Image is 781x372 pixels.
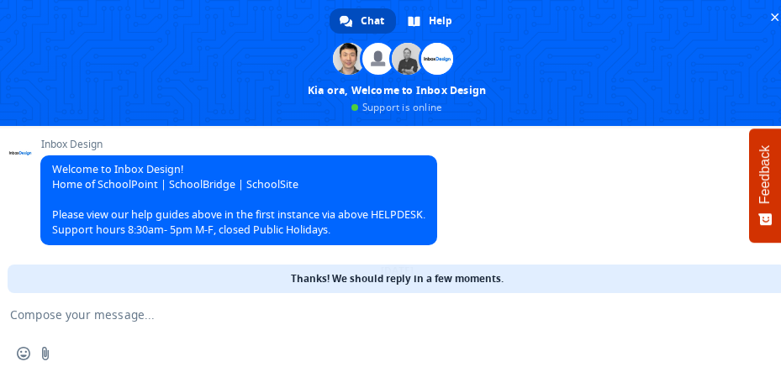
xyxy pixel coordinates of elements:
[398,8,464,34] a: Help
[330,8,396,34] a: Chat
[52,162,425,237] span: Welcome to Inbox Design! Home of SchoolPoint | SchoolBridge | SchoolSite Please view our help gui...
[291,265,504,293] span: Thanks! We should reply in a few moments.
[40,139,437,150] span: Inbox Design
[17,347,30,360] span: Insert an emoji
[10,293,736,335] textarea: Compose your message...
[361,8,384,34] span: Chat
[749,128,781,243] button: Feedback - Show survey
[757,145,773,204] span: Feedback
[39,347,52,360] span: Send a file
[429,8,452,34] span: Help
